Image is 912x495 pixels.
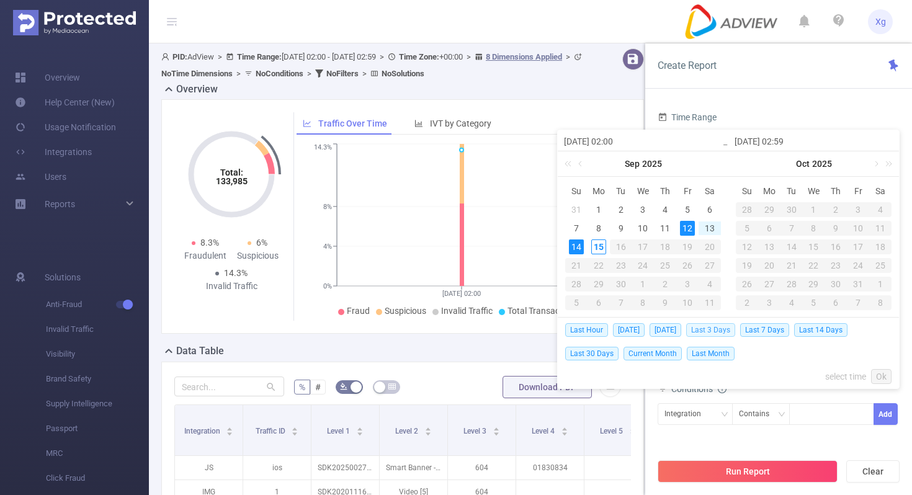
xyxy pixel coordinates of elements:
[736,219,758,238] td: October 5, 2025
[847,239,869,254] div: 17
[45,192,75,216] a: Reports
[562,151,578,176] a: Last year (Control + left)
[314,144,332,152] tspan: 14.3%
[758,277,780,292] div: 27
[825,365,866,388] a: select time
[736,221,758,236] div: 5
[803,277,825,292] div: 29
[825,293,847,312] td: November 6, 2025
[735,134,893,149] input: End date
[825,185,847,197] span: Th
[847,200,869,219] td: October 3, 2025
[610,277,632,292] div: 30
[463,52,475,61] span: >
[654,238,676,256] td: September 18, 2025
[565,256,588,275] td: September 21, 2025
[45,265,81,290] span: Solutions
[624,151,641,176] a: Sep
[736,239,758,254] div: 12
[388,383,396,390] i: icon: table
[676,293,699,312] td: October 10, 2025
[161,53,172,61] i: icon: user
[739,404,778,424] div: Contains
[778,411,785,419] i: icon: down
[871,369,892,384] a: Ok
[870,151,881,176] a: Next month (PageDown)
[803,293,825,312] td: November 5, 2025
[658,112,717,122] span: Time Range
[699,277,721,292] div: 4
[780,200,803,219] td: September 30, 2025
[847,275,869,293] td: October 31, 2025
[291,426,298,433] div: Sort
[224,268,248,278] span: 14.3%
[15,65,80,90] a: Overview
[847,182,869,200] th: Fri
[46,342,149,367] span: Visibility
[658,60,717,71] span: Create Report
[610,293,632,312] td: October 7, 2025
[736,275,758,293] td: October 26, 2025
[875,9,886,34] span: Xg
[654,293,676,312] td: October 9, 2025
[588,295,610,310] div: 6
[46,317,149,342] span: Invalid Traffic
[736,238,758,256] td: October 12, 2025
[45,199,75,209] span: Reports
[318,118,387,128] span: Traffic Over Time
[382,69,424,78] b: No Solutions
[46,416,149,441] span: Passport
[46,391,149,416] span: Supply Intelligence
[803,200,825,219] td: October 1, 2025
[780,239,803,254] div: 14
[565,275,588,293] td: September 28, 2025
[780,293,803,312] td: November 4, 2025
[803,219,825,238] td: October 8, 2025
[676,258,699,273] div: 26
[847,277,869,292] div: 31
[632,293,655,312] td: October 8, 2025
[610,239,632,254] div: 16
[569,221,584,236] div: 7
[686,323,735,337] span: Last 3 Days
[414,119,423,128] i: icon: bar-chart
[256,238,267,247] span: 6%
[632,219,655,238] td: September 10, 2025
[635,202,650,217] div: 3
[299,382,305,392] span: %
[736,258,758,273] div: 19
[780,185,803,197] span: Tu
[654,256,676,275] td: September 25, 2025
[632,200,655,219] td: September 3, 2025
[654,219,676,238] td: September 11, 2025
[758,202,780,217] div: 29
[323,203,332,211] tspan: 8%
[869,239,892,254] div: 18
[591,239,606,254] div: 15
[46,367,149,391] span: Brand Safety
[811,151,833,176] a: 2025
[15,115,116,140] a: Usage Notification
[869,219,892,238] td: October 11, 2025
[632,275,655,293] td: October 1, 2025
[654,200,676,219] td: September 4, 2025
[614,221,628,236] div: 9
[676,238,699,256] td: September 19, 2025
[632,258,655,273] div: 24
[220,167,243,177] tspan: Total:
[676,239,699,254] div: 19
[825,277,847,292] div: 30
[591,221,606,236] div: 8
[303,119,311,128] i: icon: line-chart
[687,347,735,360] span: Last Month
[803,239,825,254] div: 15
[326,69,359,78] b: No Filters
[699,275,721,293] td: October 4, 2025
[758,293,780,312] td: November 3, 2025
[399,52,439,61] b: Time Zone:
[758,182,780,200] th: Mon
[565,323,608,337] span: Last Hour
[654,277,676,292] div: 2
[869,258,892,273] div: 25
[588,238,610,256] td: September 15, 2025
